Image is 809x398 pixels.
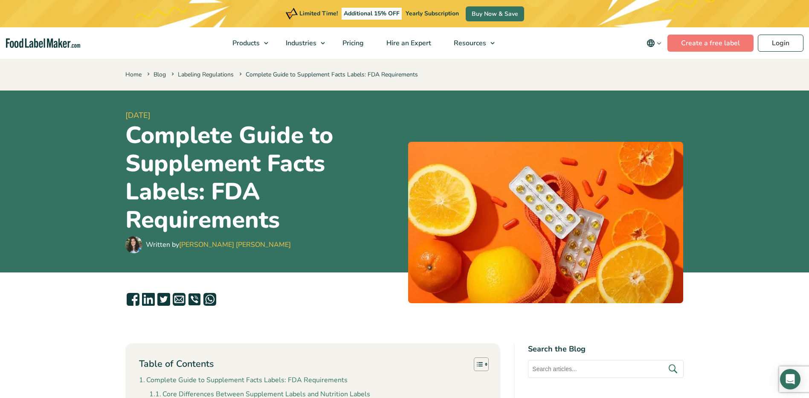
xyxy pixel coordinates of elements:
a: Hire an Expert [375,27,441,59]
a: Login [758,35,803,52]
div: Written by [146,240,291,250]
a: Create a free label [667,35,754,52]
span: Resources [451,38,487,48]
span: Industries [283,38,317,48]
div: Open Intercom Messenger [780,369,800,389]
span: Hire an Expert [384,38,432,48]
a: Buy Now & Save [466,6,524,21]
a: Industries [275,27,329,59]
span: Additional 15% OFF [342,8,402,20]
span: Pricing [340,38,365,48]
a: Complete Guide to Supplement Facts Labels: FDA Requirements [139,375,348,386]
img: Maria Abi Hanna - Food Label Maker [125,236,142,253]
a: Resources [443,27,499,59]
span: Yearly Subscription [406,9,459,18]
a: Pricing [331,27,373,59]
a: [PERSON_NAME] [PERSON_NAME] [179,240,291,249]
span: Limited Time! [299,9,338,18]
input: Search articles... [528,360,684,378]
a: Blog [154,70,166,79]
a: Labeling Regulations [178,70,234,79]
h4: Search the Blog [528,343,684,355]
a: Home [125,70,142,79]
span: [DATE] [125,110,401,121]
h1: Complete Guide to Supplement Facts Labels: FDA Requirements [125,121,401,234]
span: Products [230,38,261,48]
a: Toggle Table of Content [467,357,487,372]
p: Table of Contents [139,357,214,371]
span: Complete Guide to Supplement Facts Labels: FDA Requirements [238,70,418,79]
a: Products [221,27,273,59]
